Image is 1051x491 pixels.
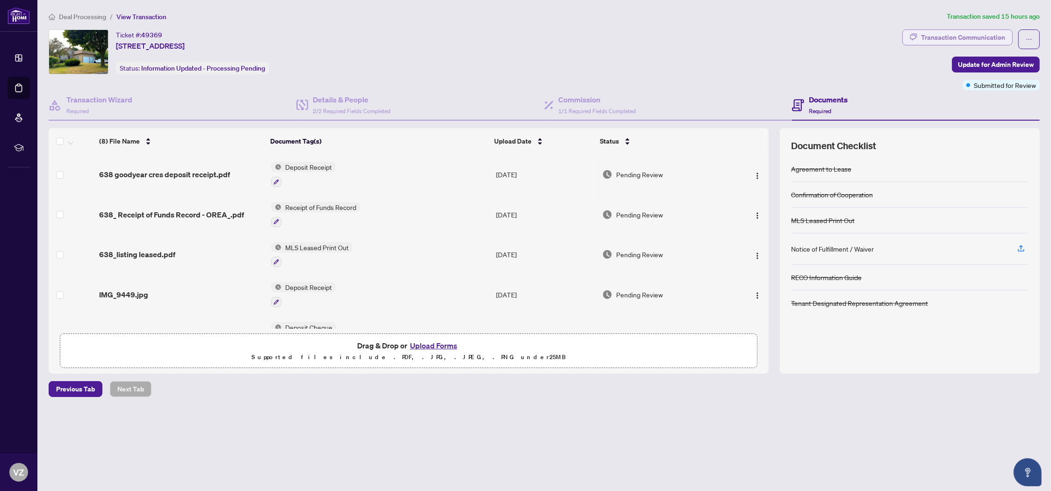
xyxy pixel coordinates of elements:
span: Deposit Receipt [281,282,336,292]
article: Transaction saved 15 hours ago [947,11,1040,22]
span: Upload Date [494,136,532,146]
td: [DATE] [492,195,598,235]
div: Ticket #: [116,29,162,40]
th: Document Tag(s) [266,128,490,154]
img: Status Icon [271,242,281,253]
button: Previous Tab [49,381,102,397]
h4: Transaction Wizard [66,94,132,105]
th: Status [596,128,729,154]
span: 638 goodyear cres deposit receipt.pdf [99,169,230,180]
img: Document Status [602,169,612,180]
button: Status IconMLS Leased Print Out [271,242,353,267]
img: Status Icon [271,322,281,332]
span: Submitted for Review [974,80,1036,90]
div: Agreement to Lease [791,164,851,174]
button: Status IconDeposit Cheque [271,322,336,347]
span: View Transaction [116,13,166,21]
div: Notice of Fulfillment / Waiver [791,244,874,254]
span: 49369 [141,31,162,39]
span: 1/1 Required Fields Completed [558,108,636,115]
img: Document Status [602,209,612,220]
img: Status Icon [271,162,281,172]
div: MLS Leased Print Out [791,215,855,225]
img: Logo [754,172,761,180]
span: Drag & Drop orUpload FormsSupported files include .PDF, .JPG, .JPEG, .PNG under25MB [60,334,757,368]
td: [DATE] [492,315,598,355]
span: Update for Admin Review [958,57,1034,72]
h4: Documents [809,94,848,105]
div: Transaction Communication [921,30,1005,45]
span: (8) File Name [99,136,140,146]
img: Status Icon [271,202,281,212]
span: Document Checklist [791,139,876,152]
span: 638_ Receipt of Funds Record - OREA_.pdf [99,209,244,220]
img: Logo [754,252,761,260]
span: Receipt of Funds Record [281,202,360,212]
span: Pending Review [616,209,663,220]
th: (8) File Name [95,128,266,154]
span: Required [809,108,831,115]
h4: Commission [558,94,636,105]
div: RECO Information Guide [791,272,862,282]
td: [DATE] [492,154,598,195]
div: Tenant Designated Representation Agreement [791,298,928,308]
button: Status IconDeposit Receipt [271,162,336,187]
img: Logo [754,292,761,299]
button: Transaction Communication [902,29,1013,45]
p: Supported files include .PDF, .JPG, .JPEG, .PNG under 25 MB [66,352,751,363]
span: Information Updated - Processing Pending [141,64,265,72]
button: Status IconReceipt of Funds Record [271,202,360,227]
span: [STREET_ADDRESS] [116,40,185,51]
span: ellipsis [1026,36,1032,43]
th: Upload Date [490,128,596,154]
span: Status [600,136,619,146]
span: IMG_9449.jpg [99,289,148,300]
span: Pending Review [616,249,663,260]
li: / [110,11,113,22]
button: Open asap [1014,458,1042,486]
span: MLS Leased Print Out [281,242,353,253]
button: Logo [750,247,765,262]
div: Confirmation of Cooperation [791,189,873,200]
button: Update for Admin Review [952,57,1040,72]
img: IMG-N12325820_1.jpg [49,30,108,74]
button: Logo [750,167,765,182]
img: logo [7,7,30,24]
img: Document Status [602,289,612,300]
img: Status Icon [271,282,281,292]
button: Logo [750,287,765,302]
span: Deal Processing [59,13,106,21]
span: home [49,14,55,20]
td: [DATE] [492,235,598,275]
td: [DATE] [492,274,598,315]
button: Logo [750,207,765,222]
span: Previous Tab [56,382,95,397]
span: Required [66,108,89,115]
span: Drag & Drop or [357,339,460,352]
h4: Details & People [313,94,390,105]
div: Status: [116,62,269,74]
button: Next Tab [110,381,151,397]
span: Pending Review [616,289,663,300]
span: Deposit Receipt [281,162,336,172]
span: 638_listing leased.pdf [99,249,175,260]
span: Deposit Cheque [281,322,336,332]
img: Document Status [602,249,612,260]
span: VZ [14,466,24,479]
button: Upload Forms [407,339,460,352]
span: Pending Review [616,169,663,180]
img: Logo [754,212,761,219]
span: 2/2 Required Fields Completed [313,108,390,115]
button: Status IconDeposit Receipt [271,282,336,307]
